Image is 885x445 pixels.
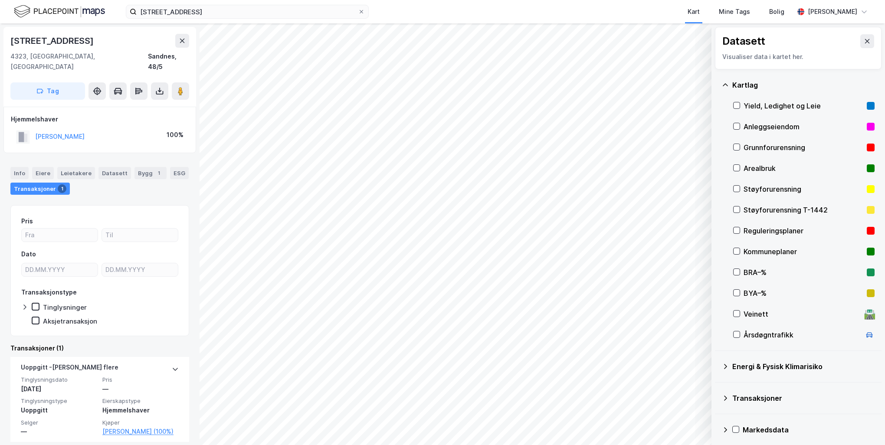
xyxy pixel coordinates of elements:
[21,376,97,383] span: Tinglysningsdato
[732,393,875,403] div: Transaksjoner
[167,130,184,140] div: 100%
[32,167,54,179] div: Eiere
[57,167,95,179] div: Leietakere
[744,101,863,111] div: Yield, Ledighet og Leie
[10,51,148,72] div: 4323, [GEOGRAPHIC_DATA], [GEOGRAPHIC_DATA]
[10,82,85,100] button: Tag
[43,317,97,325] div: Aksjetransaksjon
[808,7,857,17] div: [PERSON_NAME]
[744,142,863,153] div: Grunnforurensning
[137,5,358,18] input: Søk på adresse, matrikkel, gårdeiere, leietakere eller personer
[732,361,875,372] div: Energi & Fysisk Klimarisiko
[102,419,179,426] span: Kjøper
[744,330,861,340] div: Årsdøgntrafikk
[58,184,66,193] div: 1
[744,121,863,132] div: Anleggseiendom
[719,7,750,17] div: Mine Tags
[744,226,863,236] div: Reguleringsplaner
[864,308,875,320] div: 🛣️
[744,205,863,215] div: Støyforurensning T-1442
[21,426,97,437] div: —
[22,229,98,242] input: Fra
[21,419,97,426] span: Selger
[102,376,179,383] span: Pris
[722,34,765,48] div: Datasett
[688,7,700,17] div: Kart
[14,4,105,19] img: logo.f888ab2527a4732fd821a326f86c7f29.svg
[22,263,98,276] input: DD.MM.YYYY
[21,405,97,416] div: Uoppgitt
[744,288,863,298] div: BYA–%
[842,403,885,445] div: Kontrollprogram for chat
[10,34,95,48] div: [STREET_ADDRESS]
[43,303,87,311] div: Tinglysninger
[10,343,189,353] div: Transaksjoner (1)
[21,384,97,394] div: [DATE]
[170,167,189,179] div: ESG
[21,362,118,376] div: Uoppgitt - [PERSON_NAME] flere
[842,403,885,445] iframe: Chat Widget
[102,397,179,405] span: Eierskapstype
[102,229,178,242] input: Til
[98,167,131,179] div: Datasett
[744,309,861,319] div: Veinett
[744,267,863,278] div: BRA–%
[21,397,97,405] span: Tinglysningstype
[769,7,784,17] div: Bolig
[154,169,163,177] div: 1
[732,80,875,90] div: Kartlag
[102,405,179,416] div: Hjemmelshaver
[102,384,179,394] div: —
[744,246,863,257] div: Kommuneplaner
[102,263,178,276] input: DD.MM.YYYY
[722,52,874,62] div: Visualiser data i kartet her.
[148,51,189,72] div: Sandnes, 48/5
[10,183,70,195] div: Transaksjoner
[102,426,179,437] a: [PERSON_NAME] (100%)
[11,114,189,124] div: Hjemmelshaver
[10,167,29,179] div: Info
[743,425,875,435] div: Markedsdata
[744,163,863,173] div: Arealbruk
[134,167,167,179] div: Bygg
[21,287,77,298] div: Transaksjonstype
[744,184,863,194] div: Støyforurensning
[21,216,33,226] div: Pris
[21,249,36,259] div: Dato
